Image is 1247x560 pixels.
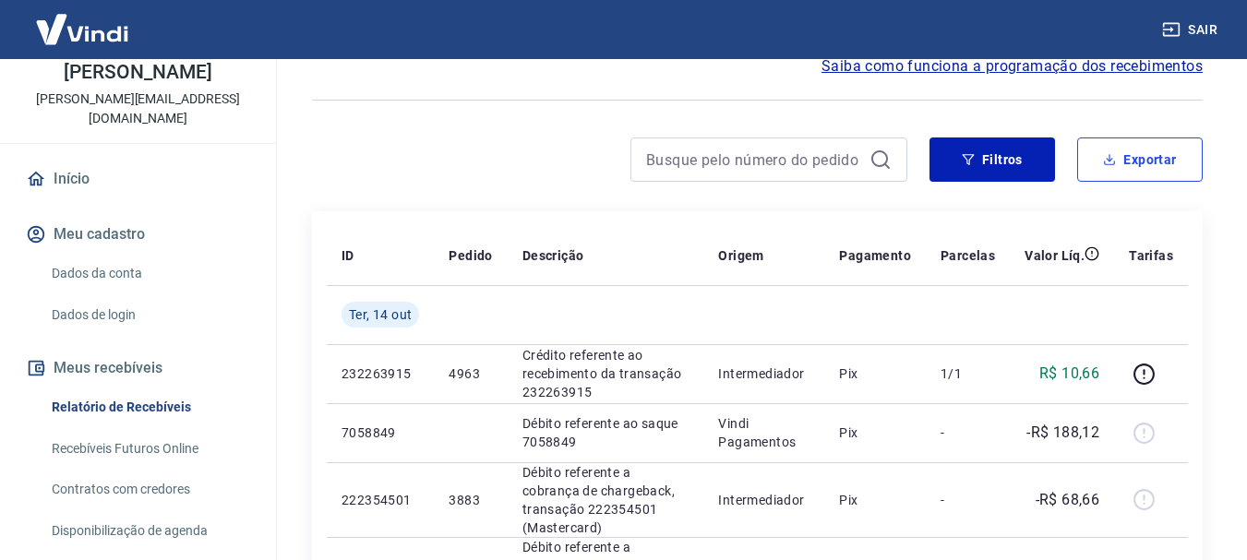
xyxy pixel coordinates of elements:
a: Dados de login [44,296,254,334]
a: Saiba como funciona a programação dos recebimentos [821,55,1203,77]
a: Contratos com credores [44,471,254,508]
a: Relatório de Recebíveis [44,388,254,426]
button: Meu cadastro [22,214,254,255]
p: 4963 [449,364,492,383]
p: [PERSON_NAME][EMAIL_ADDRESS][DOMAIN_NAME] [15,89,261,128]
p: Descrição [522,246,584,265]
a: Disponibilização de agenda [44,512,254,550]
p: 1/1 [941,364,995,383]
p: Pix [839,364,911,383]
p: Vindi Pagamentos [718,414,809,451]
p: Intermediador [718,364,809,383]
p: Origem [718,246,763,265]
p: ID [342,246,354,265]
p: Pix [839,423,911,442]
p: Débito referente ao saque 7058849 [522,414,689,451]
p: -R$ 188,12 [1026,422,1099,444]
p: Valor Líq. [1025,246,1085,265]
img: Vindi [22,1,142,57]
p: 222354501 [342,491,419,509]
p: Tarifas [1129,246,1173,265]
input: Busque pelo número do pedido [646,146,862,173]
p: 3883 [449,491,492,509]
p: Pedido [449,246,492,265]
button: Meus recebíveis [22,348,254,388]
p: [PERSON_NAME] [64,63,211,82]
p: Débito referente a cobrança de chargeback, transação 222354501 (Mastercard) [522,463,689,537]
button: Exportar [1077,137,1203,182]
button: Filtros [929,137,1055,182]
span: Ter, 14 out [349,305,412,324]
p: -R$ 68,66 [1036,489,1100,511]
p: Pix [839,491,911,509]
p: 232263915 [342,364,419,383]
p: - [941,491,995,509]
p: Parcelas [941,246,995,265]
p: Intermediador [718,491,809,509]
p: 7058849 [342,423,419,442]
a: Início [22,159,254,199]
a: Recebíveis Futuros Online [44,430,254,468]
p: R$ 10,66 [1039,363,1099,385]
button: Sair [1158,13,1225,47]
p: - [941,423,995,442]
a: Dados da conta [44,255,254,292]
p: Pagamento [839,246,911,265]
p: Crédito referente ao recebimento da transação 232263915 [522,346,689,401]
